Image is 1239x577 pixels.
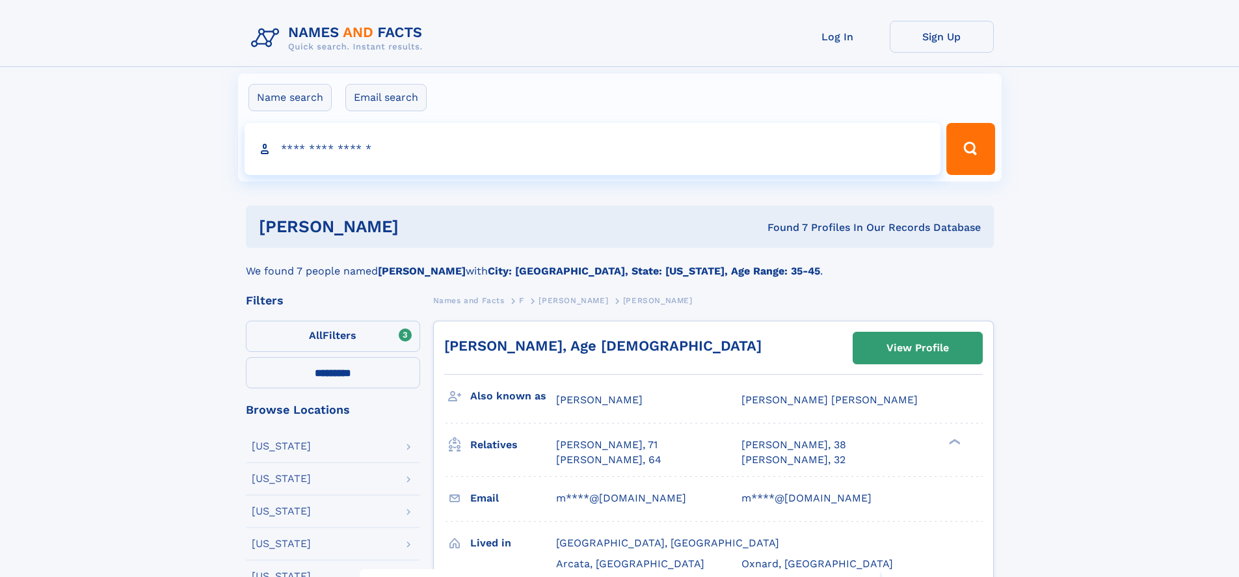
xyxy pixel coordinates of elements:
[539,292,608,308] a: [PERSON_NAME]
[252,539,311,549] div: [US_STATE]
[853,332,982,364] a: View Profile
[556,438,658,452] a: [PERSON_NAME], 71
[252,441,311,451] div: [US_STATE]
[946,123,994,175] button: Search Button
[470,385,556,407] h3: Also known as
[470,434,556,456] h3: Relatives
[259,219,583,235] h1: [PERSON_NAME]
[741,557,893,570] span: Oxnard, [GEOGRAPHIC_DATA]
[946,438,961,446] div: ❯
[252,474,311,484] div: [US_STATE]
[470,532,556,554] h3: Lived in
[583,221,981,235] div: Found 7 Profiles In Our Records Database
[245,123,941,175] input: search input
[786,21,890,53] a: Log In
[539,296,608,305] span: [PERSON_NAME]
[246,295,420,306] div: Filters
[519,296,524,305] span: F
[248,84,332,111] label: Name search
[623,296,693,305] span: [PERSON_NAME]
[488,265,820,277] b: City: [GEOGRAPHIC_DATA], State: [US_STATE], Age Range: 35-45
[556,453,661,467] a: [PERSON_NAME], 64
[309,329,323,342] span: All
[741,453,846,467] a: [PERSON_NAME], 32
[345,84,427,111] label: Email search
[556,557,704,570] span: Arcata, [GEOGRAPHIC_DATA]
[246,21,433,56] img: Logo Names and Facts
[444,338,762,354] a: [PERSON_NAME], Age [DEMOGRAPHIC_DATA]
[741,394,918,406] span: [PERSON_NAME] [PERSON_NAME]
[556,537,779,549] span: [GEOGRAPHIC_DATA], [GEOGRAPHIC_DATA]
[470,487,556,509] h3: Email
[556,394,643,406] span: [PERSON_NAME]
[252,506,311,517] div: [US_STATE]
[246,248,994,279] div: We found 7 people named with .
[890,21,994,53] a: Sign Up
[886,333,949,363] div: View Profile
[246,404,420,416] div: Browse Locations
[519,292,524,308] a: F
[433,292,505,308] a: Names and Facts
[741,438,846,452] a: [PERSON_NAME], 38
[246,321,420,352] label: Filters
[378,265,466,277] b: [PERSON_NAME]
